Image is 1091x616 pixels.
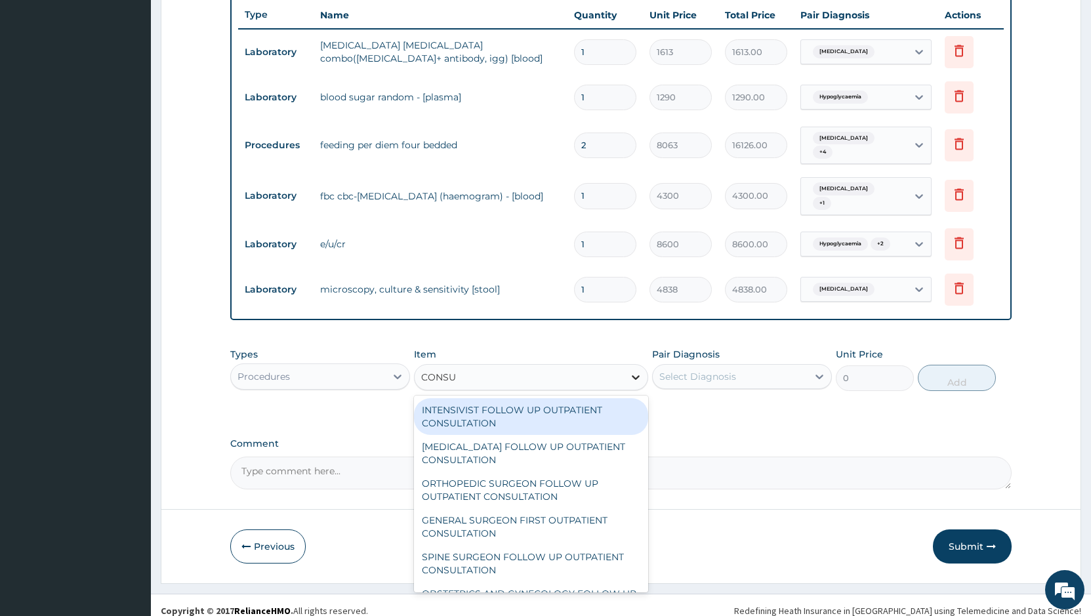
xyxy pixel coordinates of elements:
[414,398,648,435] div: INTENSIVIST FOLLOW UP OUTPATIENT CONSULTATION
[237,370,290,383] div: Procedures
[238,40,314,64] td: Laboratory
[414,545,648,582] div: SPINE SURGEON FOLLOW UP OUTPATIENT CONSULTATION
[813,132,875,145] span: [MEDICAL_DATA]
[938,2,1004,28] th: Actions
[230,529,306,564] button: Previous
[813,146,833,159] span: + 4
[314,132,567,158] td: feeding per diem four bedded
[238,277,314,302] td: Laboratory
[24,66,53,98] img: d_794563401_company_1708531726252_794563401
[836,348,883,361] label: Unit Price
[813,91,868,104] span: Hypoglycaemia
[794,2,938,28] th: Pair Diagnosis
[7,358,250,404] textarea: Type your message and hit 'Enter'
[718,2,794,28] th: Total Price
[230,438,1012,449] label: Comment
[314,183,567,209] td: fbc cbc-[MEDICAL_DATA] (haemogram) - [blood]
[238,85,314,110] td: Laboratory
[238,232,314,257] td: Laboratory
[659,370,736,383] div: Select Diagnosis
[314,32,567,72] td: [MEDICAL_DATA] [MEDICAL_DATA] combo([MEDICAL_DATA]+ antibody, igg) [blood]
[238,184,314,208] td: Laboratory
[813,197,831,210] span: + 1
[314,231,567,257] td: e/u/cr
[871,237,890,251] span: + 2
[314,84,567,110] td: blood sugar random - [plasma]
[813,237,868,251] span: Hypoglycaemia
[414,435,648,472] div: [MEDICAL_DATA] FOLLOW UP OUTPATIENT CONSULTATION
[414,508,648,545] div: GENERAL SURGEON FIRST OUTPATIENT CONSULTATION
[414,472,648,508] div: ORTHOPEDIC SURGEON FOLLOW UP OUTPATIENT CONSULTATION
[68,73,220,91] div: Chat with us now
[314,276,567,302] td: microscopy, culture & sensitivity [stool]
[314,2,567,28] th: Name
[813,45,875,58] span: [MEDICAL_DATA]
[643,2,718,28] th: Unit Price
[567,2,643,28] th: Quantity
[813,283,875,296] span: [MEDICAL_DATA]
[230,349,258,360] label: Types
[813,182,875,195] span: [MEDICAL_DATA]
[933,529,1012,564] button: Submit
[238,3,314,27] th: Type
[76,165,181,298] span: We're online!
[414,348,436,361] label: Item
[918,365,996,391] button: Add
[238,133,314,157] td: Procedures
[652,348,720,361] label: Pair Diagnosis
[215,7,247,38] div: Minimize live chat window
